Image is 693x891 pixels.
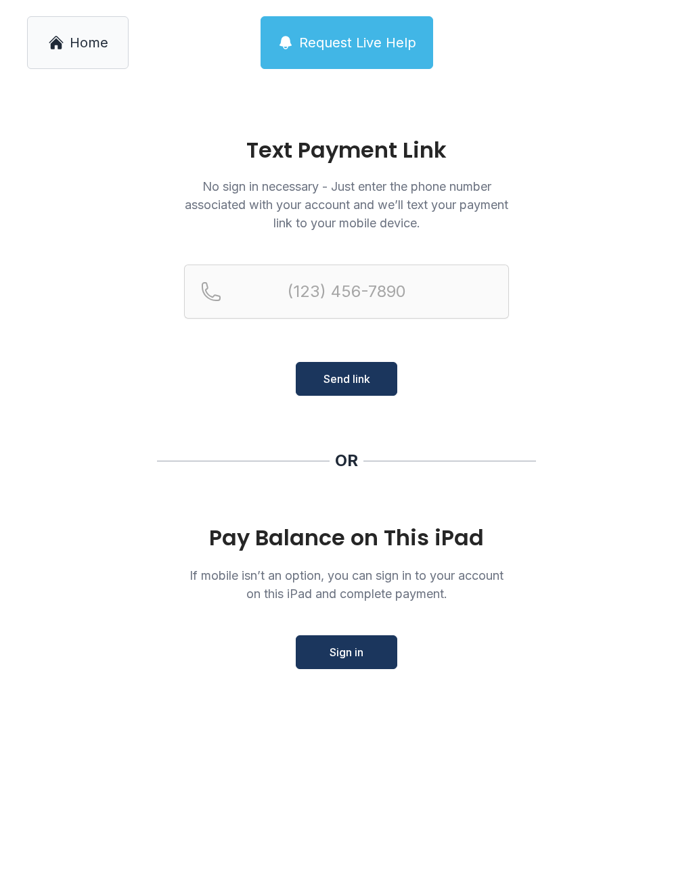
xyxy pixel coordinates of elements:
input: Reservation phone number [184,265,509,319]
span: Send link [323,371,370,387]
span: Sign in [330,644,363,660]
div: OR [335,450,358,472]
div: Pay Balance on This iPad [184,526,509,550]
p: If mobile isn’t an option, you can sign in to your account on this iPad and complete payment. [184,566,509,603]
span: Home [70,33,108,52]
p: No sign in necessary - Just enter the phone number associated with your account and we’ll text yo... [184,177,509,232]
h1: Text Payment Link [184,139,509,161]
span: Request Live Help [299,33,416,52]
